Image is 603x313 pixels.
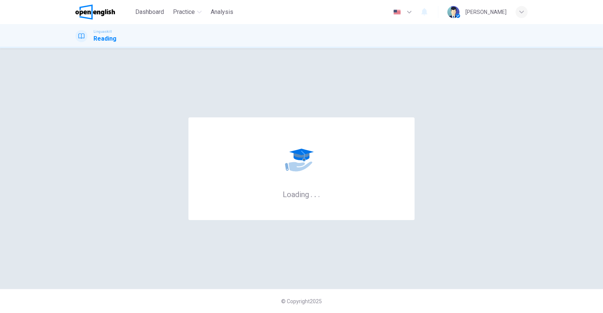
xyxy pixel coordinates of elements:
[93,29,112,34] span: Linguaskill
[281,298,322,304] span: © Copyright 2025
[318,187,320,200] h6: .
[465,8,507,17] div: [PERSON_NAME]
[310,187,313,200] h6: .
[135,8,164,17] span: Dashboard
[447,6,459,18] img: Profile picture
[75,5,132,20] a: OpenEnglish logo
[132,5,167,19] button: Dashboard
[173,8,195,17] span: Practice
[283,189,320,199] h6: Loading
[93,34,116,43] h1: Reading
[314,187,317,200] h6: .
[211,8,233,17] span: Analysis
[392,9,402,15] img: en
[75,5,115,20] img: OpenEnglish logo
[170,5,205,19] button: Practice
[208,5,236,19] button: Analysis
